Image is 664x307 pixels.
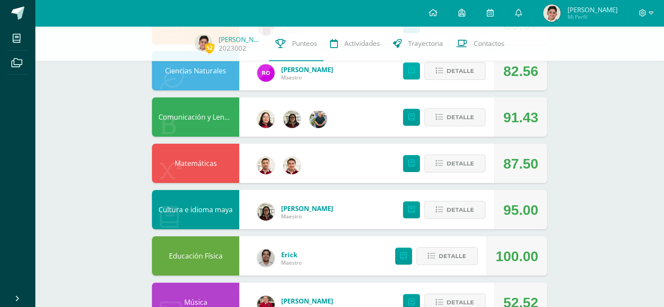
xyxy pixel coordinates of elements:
div: Cultura e idioma maya [152,190,239,229]
div: 87.50 [503,144,538,183]
span: Detalle [447,63,474,79]
a: Contactos [450,26,511,61]
span: Detalle [447,202,474,218]
button: Detalle [424,201,485,219]
a: Actividades [323,26,386,61]
img: 76b79572e868f347d82537b4f7bc2cf5.png [283,157,301,174]
img: 08228f36aa425246ac1f75ab91e507c5.png [257,64,275,82]
a: [PERSON_NAME] [281,204,333,213]
span: [PERSON_NAME] [567,5,617,14]
button: Detalle [424,108,485,126]
a: 2023002 [219,44,246,53]
div: Educación Física [152,236,239,276]
a: [PERSON_NAME] [281,65,333,74]
a: Erick [281,250,302,259]
span: Detalle [447,109,474,125]
img: c64be9d0b6a0f58b034d7201874f2d94.png [257,203,275,221]
span: Maestro [281,74,333,81]
span: Detalle [439,248,466,264]
div: Matemáticas [152,144,239,183]
div: 82.56 [503,52,538,91]
img: c6b4b3f06f981deac34ce0a071b61492.png [257,110,275,128]
div: Comunicación y Lenguaje [152,97,239,137]
img: 8967023db232ea363fa53c906190b046.png [257,157,275,174]
div: Ciencias Naturales [152,51,239,90]
button: Detalle [416,247,478,265]
img: c64be9d0b6a0f58b034d7201874f2d94.png [283,110,301,128]
a: Punteos [269,26,323,61]
img: cba66530b35a7a3af9f49954fa01bcbc.png [543,4,561,22]
button: Detalle [424,62,485,80]
span: Detalle [447,155,474,172]
span: Contactos [474,39,504,48]
div: 95.00 [503,190,538,230]
a: Trayectoria [386,26,450,61]
div: 91.43 [503,98,538,137]
img: cba66530b35a7a3af9f49954fa01bcbc.png [195,34,212,52]
span: Maestro [281,259,302,266]
span: Mi Perfil [567,13,617,21]
img: d3b263647c2d686994e508e2c9b90e59.png [310,110,327,128]
span: Punteos [292,39,317,48]
span: 52 [205,42,214,53]
span: Actividades [344,39,380,48]
a: [PERSON_NAME] [219,35,262,44]
span: Maestro [281,213,333,220]
a: [PERSON_NAME] [281,297,333,305]
div: 100.00 [495,237,538,276]
span: Trayectoria [408,39,443,48]
button: Detalle [424,155,485,172]
img: 4e0900a1d9a69e7bb80937d985fefa87.png [257,249,275,267]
